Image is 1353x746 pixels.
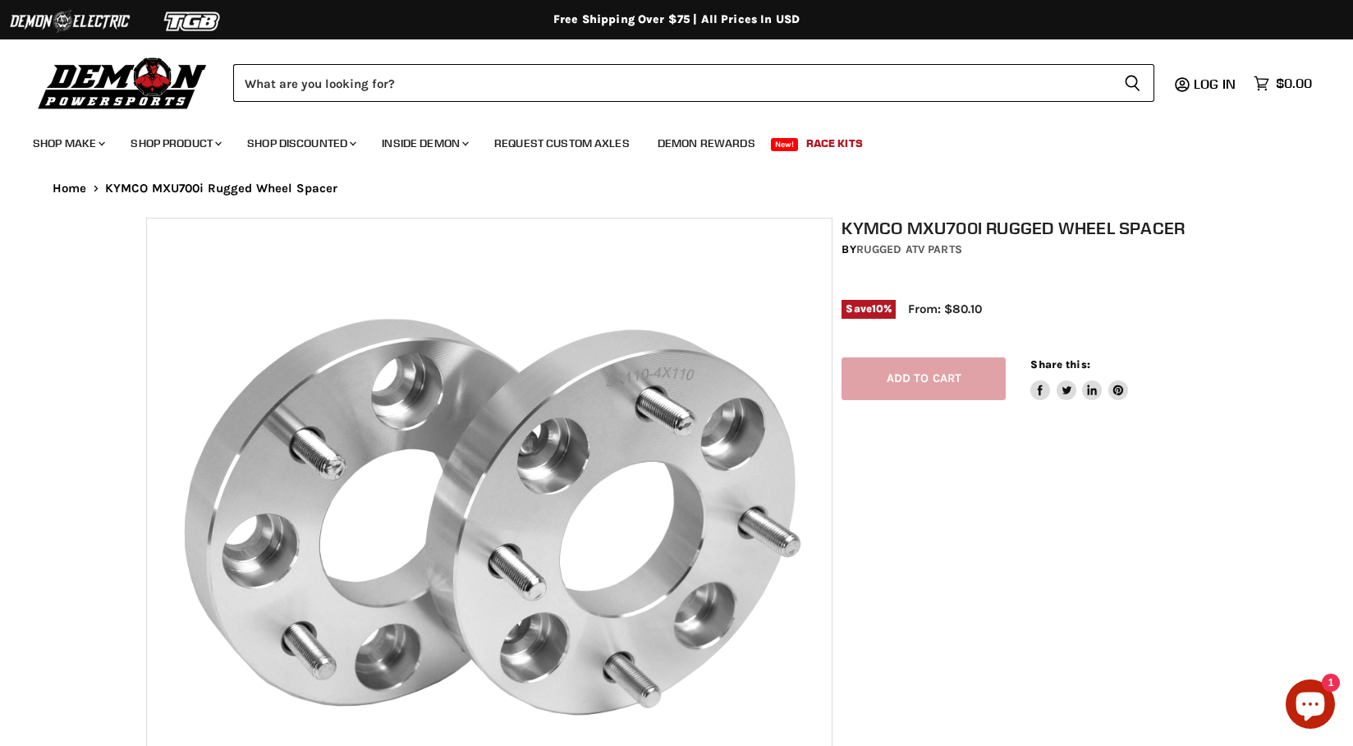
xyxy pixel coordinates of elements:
[1245,71,1320,95] a: $0.00
[872,302,883,315] span: 10
[53,182,87,196] a: Home
[842,218,1216,238] h1: KYMCO MXU700i Rugged Wheel Spacer
[1281,679,1340,733] inbox-online-store-chat: Shopify online store chat
[20,12,1333,27] div: Free Shipping Over $75 | All Prices In USD
[21,120,1308,160] ul: Main menu
[33,53,213,112] img: Demon Powersports
[1111,64,1154,102] button: Search
[908,302,982,316] span: From: $80.10
[1186,76,1245,91] a: Log in
[842,300,896,318] span: Save %
[118,127,232,160] a: Shop Product
[21,127,115,160] a: Shop Make
[1276,76,1312,91] span: $0.00
[856,242,962,256] a: Rugged ATV Parts
[794,127,875,160] a: Race Kits
[842,241,1216,259] div: by
[369,127,479,160] a: Inside Demon
[235,127,366,160] a: Shop Discounted
[1030,358,1089,371] span: Share this:
[482,127,642,160] a: Request Custom Axles
[20,182,1333,196] nav: Breadcrumbs
[1194,76,1236,92] span: Log in
[645,127,768,160] a: Demon Rewards
[1030,357,1128,401] aside: Share this:
[8,6,131,37] img: Demon Electric Logo 2
[131,6,255,37] img: TGB Logo 2
[233,64,1154,102] form: Product
[233,64,1111,102] input: Search
[771,138,799,151] span: New!
[105,182,338,196] span: KYMCO MXU700i Rugged Wheel Spacer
